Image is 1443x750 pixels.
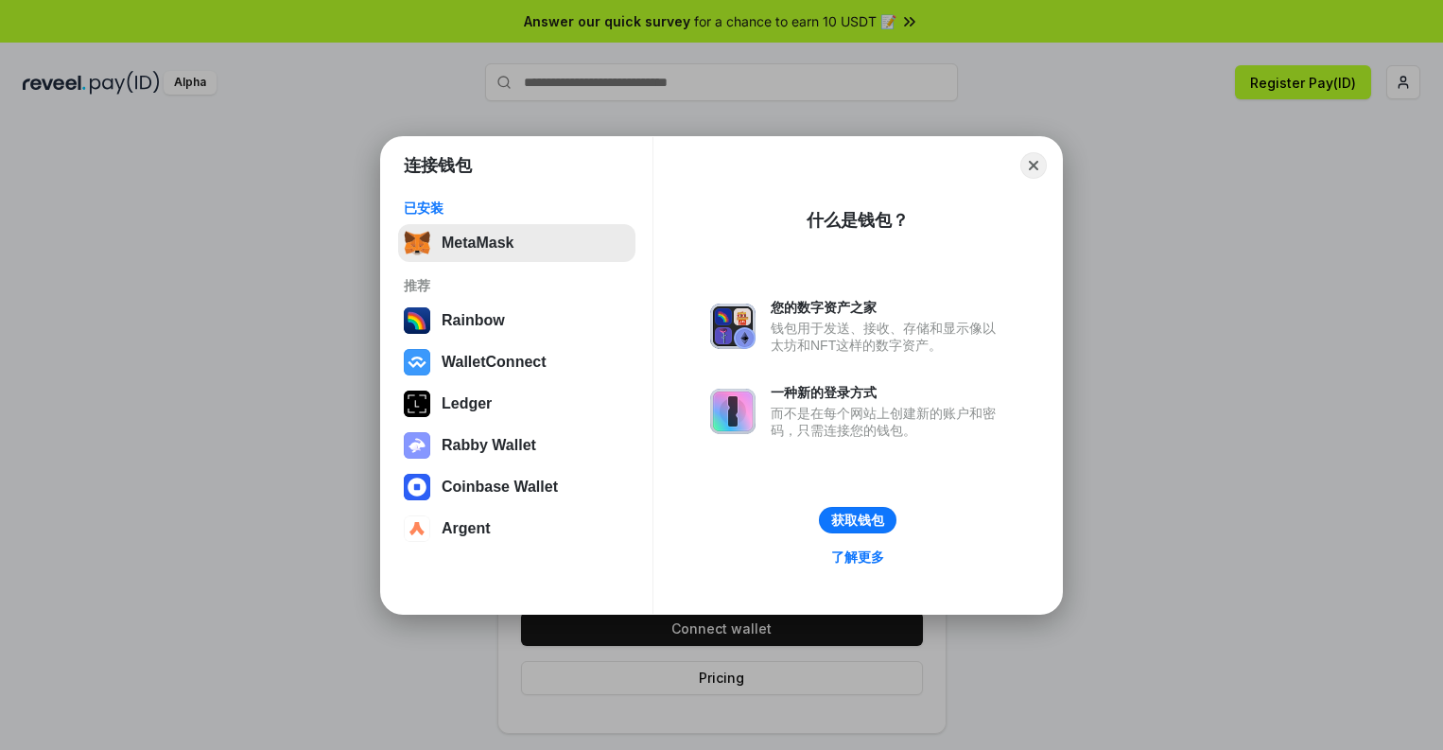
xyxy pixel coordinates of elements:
button: Coinbase Wallet [398,468,635,506]
div: Rabby Wallet [442,437,536,454]
img: svg+xml,%3Csvg%20xmlns%3D%22http%3A%2F%2Fwww.w3.org%2F2000%2Fsvg%22%20fill%3D%22none%22%20viewBox... [710,304,756,349]
div: Argent [442,520,491,537]
img: svg+xml,%3Csvg%20width%3D%2228%22%20height%3D%2228%22%20viewBox%3D%220%200%2028%2028%22%20fill%3D... [404,474,430,500]
div: 了解更多 [831,549,884,566]
button: Rainbow [398,302,635,340]
div: 钱包用于发送、接收、存储和显示像以太坊和NFT这样的数字资产。 [771,320,1005,354]
div: 您的数字资产之家 [771,299,1005,316]
img: svg+xml,%3Csvg%20xmlns%3D%22http%3A%2F%2Fwww.w3.org%2F2000%2Fsvg%22%20fill%3D%22none%22%20viewBox... [710,389,756,434]
div: Rainbow [442,312,505,329]
img: svg+xml,%3Csvg%20fill%3D%22none%22%20height%3D%2233%22%20viewBox%3D%220%200%2035%2033%22%20width%... [404,230,430,256]
button: 获取钱包 [819,507,896,533]
div: 一种新的登录方式 [771,384,1005,401]
img: svg+xml,%3Csvg%20xmlns%3D%22http%3A%2F%2Fwww.w3.org%2F2000%2Fsvg%22%20fill%3D%22none%22%20viewBox... [404,432,430,459]
a: 了解更多 [820,545,895,569]
div: WalletConnect [442,354,547,371]
div: Ledger [442,395,492,412]
div: MetaMask [442,235,513,252]
button: Close [1020,152,1047,179]
img: svg+xml,%3Csvg%20width%3D%22120%22%20height%3D%22120%22%20viewBox%3D%220%200%20120%20120%22%20fil... [404,307,430,334]
div: 而不是在每个网站上创建新的账户和密码，只需连接您的钱包。 [771,405,1005,439]
button: Argent [398,510,635,548]
img: svg+xml,%3Csvg%20width%3D%2228%22%20height%3D%2228%22%20viewBox%3D%220%200%2028%2028%22%20fill%3D... [404,349,430,375]
div: Coinbase Wallet [442,479,558,496]
div: 获取钱包 [831,512,884,529]
button: WalletConnect [398,343,635,381]
div: 已安装 [404,200,630,217]
div: 什么是钱包？ [807,209,909,232]
h1: 连接钱包 [404,154,472,177]
button: Ledger [398,385,635,423]
div: 推荐 [404,277,630,294]
button: MetaMask [398,224,635,262]
img: svg+xml,%3Csvg%20width%3D%2228%22%20height%3D%2228%22%20viewBox%3D%220%200%2028%2028%22%20fill%3D... [404,515,430,542]
button: Rabby Wallet [398,427,635,464]
img: svg+xml,%3Csvg%20xmlns%3D%22http%3A%2F%2Fwww.w3.org%2F2000%2Fsvg%22%20width%3D%2228%22%20height%3... [404,391,430,417]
